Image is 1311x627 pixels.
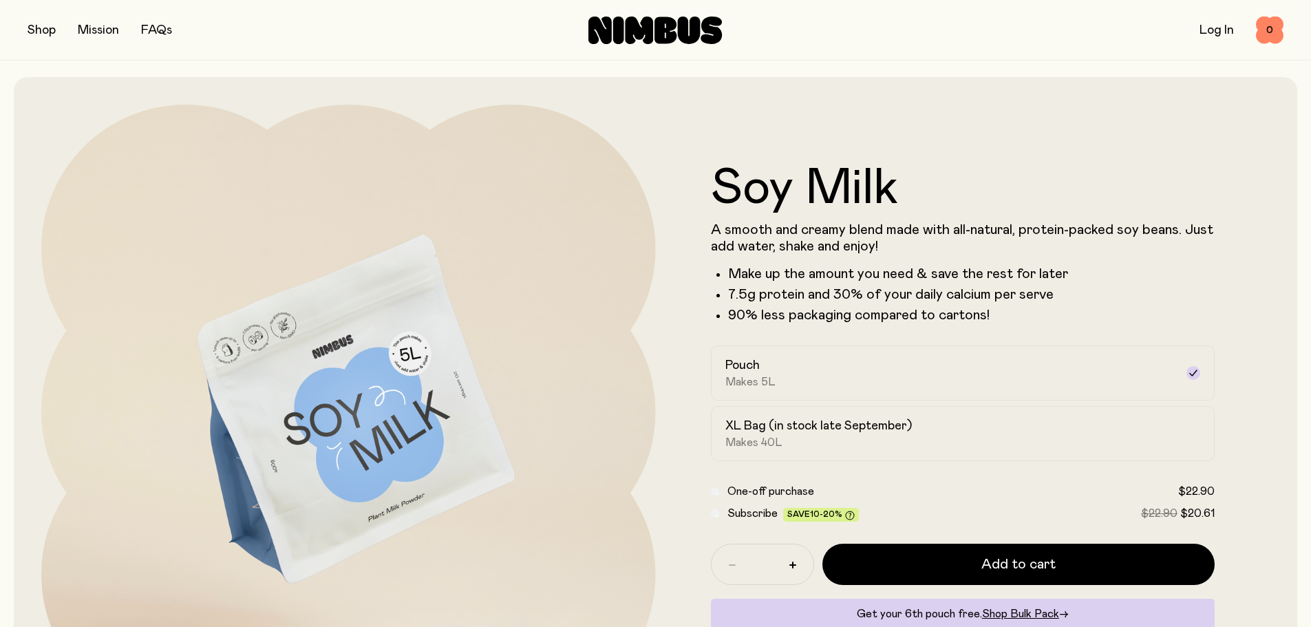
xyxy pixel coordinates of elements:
[728,307,1215,323] p: 90% less packaging compared to cartons!
[725,375,776,389] span: Makes 5L
[711,222,1215,255] p: A smooth and creamy blend made with all-natural, protein-packed soy beans. Just add water, shake ...
[981,555,1056,574] span: Add to cart
[1180,508,1215,519] span: $20.61
[810,510,842,518] span: 10-20%
[728,286,1215,303] li: 7.5g protein and 30% of your daily calcium per serve
[725,357,760,374] h2: Pouch
[141,24,172,36] a: FAQs
[982,608,1059,619] span: Shop Bulk Pack
[1200,24,1234,36] a: Log In
[711,164,1215,213] h1: Soy Milk
[728,266,1215,282] li: Make up the amount you need & save the rest for later
[1141,508,1177,519] span: $22.90
[727,486,814,497] span: One-off purchase
[727,508,778,519] span: Subscribe
[787,510,855,520] span: Save
[982,608,1069,619] a: Shop Bulk Pack→
[822,544,1215,585] button: Add to cart
[1178,486,1215,497] span: $22.90
[1256,17,1283,44] button: 0
[725,418,912,434] h2: XL Bag (in stock late September)
[725,436,782,449] span: Makes 40L
[78,24,119,36] a: Mission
